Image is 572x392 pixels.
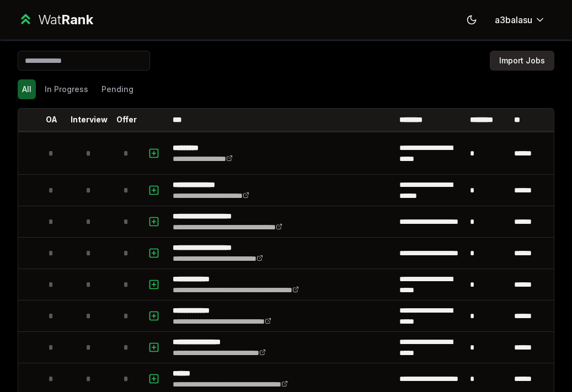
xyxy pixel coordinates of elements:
p: Interview [71,114,108,125]
p: OA [46,114,57,125]
div: Wat [38,11,93,29]
button: a3balasu [486,10,554,30]
span: Rank [61,12,93,28]
button: Import Jobs [490,51,554,71]
button: All [18,79,36,99]
a: WatRank [18,11,93,29]
button: Pending [97,79,138,99]
button: In Progress [40,79,93,99]
span: a3balasu [495,13,532,26]
p: Offer [116,114,137,125]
